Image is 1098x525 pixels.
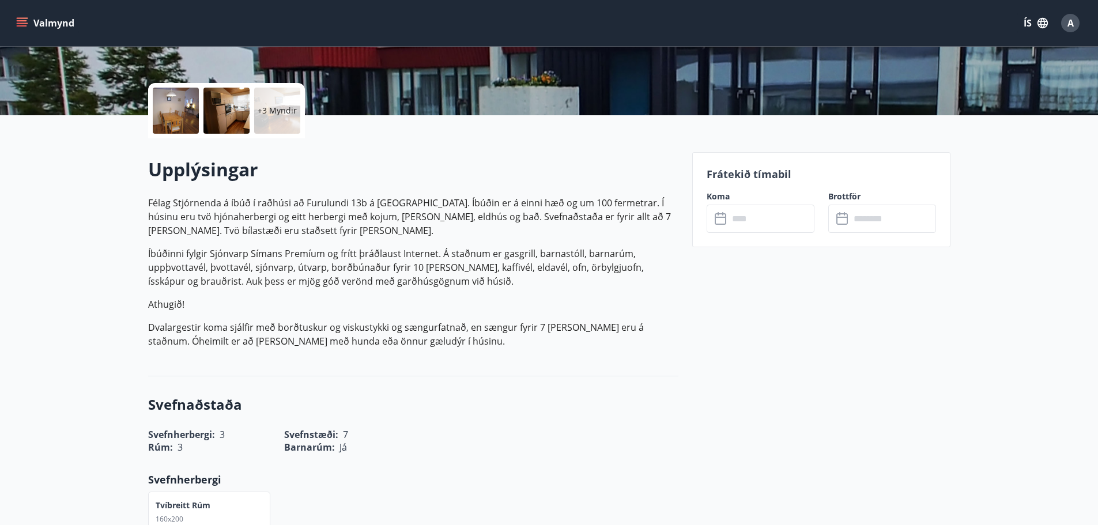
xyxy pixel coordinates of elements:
span: 3 [178,441,183,454]
p: +3 Myndir [258,105,297,116]
p: Athugið! [148,297,678,311]
span: Barnarúm : [284,441,335,454]
label: Koma [707,191,814,202]
p: Svefnherbergi [148,472,678,487]
span: A [1067,17,1074,29]
p: Íbúðinni fylgir Sjónvarp Símans Premíum og frítt þráðlaust Internet. Á staðnum er gasgrill, barna... [148,247,678,288]
p: Frátekið tímabil [707,167,936,182]
p: Dvalargestir koma sjálfir með borðtuskur og viskustykki og sængurfatnað, en sængur fyrir 7 [PERSO... [148,320,678,348]
label: Brottför [828,191,936,202]
h2: Upplýsingar [148,157,678,182]
p: Tvíbreitt rúm [156,500,210,511]
button: menu [14,13,79,33]
p: Félag Stjórnenda á íbúð í raðhúsi að Furulundi 13b á [GEOGRAPHIC_DATA]. Íbúðin er á einni hæð og ... [148,196,678,237]
span: Rúm : [148,441,173,454]
button: A [1057,9,1084,37]
button: ÍS [1017,13,1054,33]
h3: Svefnaðstaða [148,395,678,414]
span: 160x200 [156,514,183,524]
span: Já [339,441,347,454]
